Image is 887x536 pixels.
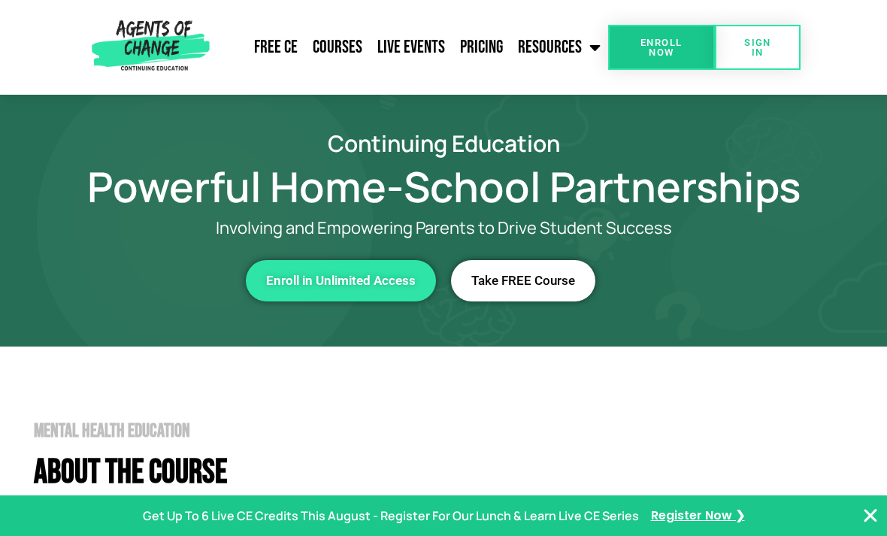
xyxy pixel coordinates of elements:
[370,29,453,66] a: Live Events
[651,505,745,527] a: Register Now ❯
[98,219,789,238] p: Involving and Empowering Parents to Drive Student Success
[266,274,416,287] span: Enroll in Unlimited Access
[143,505,639,527] p: Get Up To 6 Live CE Credits This August - Register For Our Lunch & Learn Live CE Series
[453,29,510,66] a: Pricing
[38,132,849,154] h2: Continuing Education
[632,38,692,57] span: Enroll Now
[305,29,370,66] a: Courses
[38,169,849,204] h1: Powerful Home-School Partnerships
[451,260,595,301] a: Take FREE Course
[861,507,879,525] button: Close Banner
[739,38,777,57] span: SIGN IN
[246,260,436,301] a: Enroll in Unlimited Access
[247,29,305,66] a: Free CE
[510,29,608,66] a: Resources
[471,274,575,287] span: Take FREE Course
[608,25,716,70] a: Enroll Now
[34,422,872,441] h2: Mental Health Education
[34,456,872,489] h4: About The Course
[215,29,608,66] nav: Menu
[715,25,801,70] a: SIGN IN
